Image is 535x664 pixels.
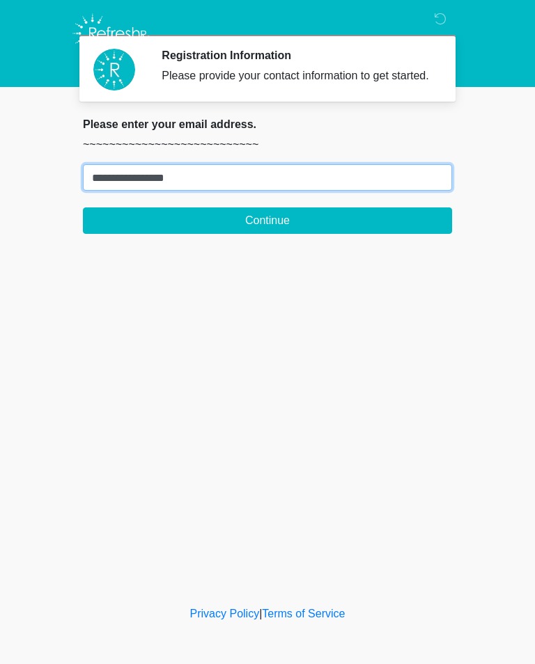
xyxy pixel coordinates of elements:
[190,608,260,619] a: Privacy Policy
[83,118,452,131] h2: Please enter your email address.
[69,10,153,56] img: Refresh RX Logo
[262,608,345,619] a: Terms of Service
[93,49,135,90] img: Agent Avatar
[83,207,452,234] button: Continue
[162,68,431,84] div: Please provide your contact information to get started.
[83,136,452,153] p: ~~~~~~~~~~~~~~~~~~~~~~~~~~~
[259,608,262,619] a: |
